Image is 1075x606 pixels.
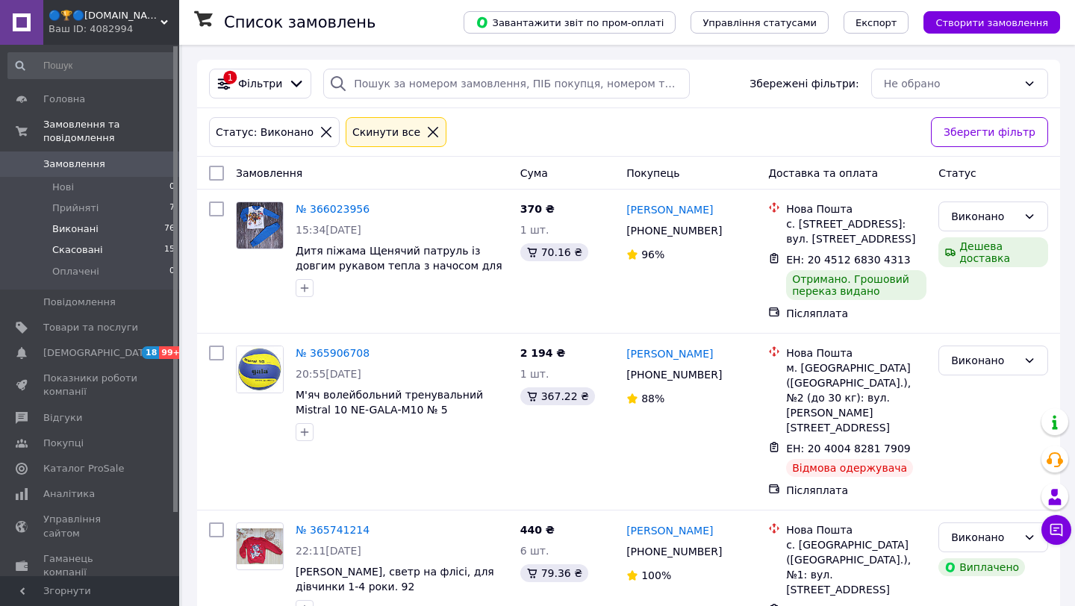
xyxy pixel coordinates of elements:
[786,270,926,300] div: Отримано. Грошовий переказ видано
[786,216,926,246] div: с. [STREET_ADDRESS]: вул. [STREET_ADDRESS]
[159,346,184,359] span: 99+
[520,368,549,380] span: 1 шт.
[52,243,103,257] span: Скасовані
[476,16,664,29] span: Завантажити звіт по пром-оплаті
[349,124,423,140] div: Cкинути все
[296,389,483,416] a: М'яч волейбольний тренувальний Mistral 10 NE-GALA-M10 № 5
[323,69,690,99] input: Пошук за номером замовлення, ПІБ покупця, номером телефону, Email, номером накладної
[296,203,370,215] a: № 366023956
[296,347,370,359] a: № 365906708
[52,265,99,278] span: Оплачені
[296,545,361,557] span: 22:11[DATE]
[237,202,283,249] img: Фото товару
[938,237,1048,267] div: Дешева доставка
[641,569,671,581] span: 100%
[786,360,926,435] div: м. [GEOGRAPHIC_DATA] ([GEOGRAPHIC_DATA].), №2 (до 30 кг): вул. [PERSON_NAME][STREET_ADDRESS]
[236,522,284,570] a: Фото товару
[296,524,370,536] a: № 365741214
[464,11,676,34] button: Завантажити звіт по пром-оплаті
[237,346,283,393] img: Фото товару
[7,52,176,79] input: Пошук
[43,321,138,334] span: Товари та послуги
[43,437,84,450] span: Покупці
[935,17,1048,28] span: Створити замовлення
[786,483,926,498] div: Післяплата
[52,202,99,215] span: Прийняті
[43,411,82,425] span: Відгуки
[43,93,85,106] span: Головна
[169,202,175,215] span: 7
[786,202,926,216] div: Нова Пошта
[43,296,116,309] span: Повідомлення
[931,117,1048,147] button: Зберегти фільтр
[786,443,911,454] span: ЕН: 20 4004 8281 7909
[296,245,502,287] span: Дитя піжама Щенячий патруль із довгим рукавом тепла з начосом для хлопчика 98-116 розмір 98-104
[951,529,1018,546] div: Виконано
[786,522,926,537] div: Нова Пошта
[623,541,725,562] div: [PHONE_NUMBER]
[520,387,595,405] div: 367.22 ₴
[520,564,588,582] div: 79.36 ₴
[951,208,1018,225] div: Виконано
[951,352,1018,369] div: Виконано
[786,459,913,477] div: Відмова одержувача
[49,9,161,22] span: 🔵🏆🔵Sonika.shop
[626,167,679,179] span: Покупець
[236,167,302,179] span: Замовлення
[43,462,124,475] span: Каталог ProSale
[43,372,138,399] span: Показники роботи компанії
[296,224,361,236] span: 15:34[DATE]
[43,157,105,171] span: Замовлення
[142,346,159,359] span: 18
[909,16,1060,28] a: Створити замовлення
[520,347,566,359] span: 2 194 ₴
[224,13,376,31] h1: Список замовлень
[43,118,179,145] span: Замовлення та повідомлення
[238,76,282,91] span: Фільтри
[623,220,725,241] div: [PHONE_NUMBER]
[938,558,1025,576] div: Виплачено
[520,167,548,179] span: Cума
[169,181,175,194] span: 0
[786,346,926,360] div: Нова Пошта
[520,545,549,557] span: 6 шт.
[923,11,1060,34] button: Створити замовлення
[520,203,555,215] span: 370 ₴
[236,202,284,249] a: Фото товару
[296,368,361,380] span: 20:55[DATE]
[43,513,138,540] span: Управління сайтом
[52,222,99,236] span: Виконані
[844,11,909,34] button: Експорт
[768,167,878,179] span: Доставка та оплата
[43,552,138,579] span: Гаманець компанії
[213,124,317,140] div: Статус: Виконано
[49,22,179,36] div: Ваш ID: 4082994
[856,17,897,28] span: Експорт
[236,346,284,393] a: Фото товару
[237,528,283,564] img: Фото товару
[164,243,175,257] span: 15
[641,249,664,260] span: 96%
[520,243,588,261] div: 70.16 ₴
[750,76,859,91] span: Збережені фільтри:
[1041,515,1071,545] button: Чат з покупцем
[944,124,1035,140] span: Зберегти фільтр
[296,566,494,593] a: [PERSON_NAME], светр на флісі, для дівчинки 1-4 роки. 92
[691,11,829,34] button: Управління статусами
[43,346,154,360] span: [DEMOGRAPHIC_DATA]
[786,537,926,597] div: с. [GEOGRAPHIC_DATA] ([GEOGRAPHIC_DATA].), №1: вул. [STREET_ADDRESS]
[626,202,713,217] a: [PERSON_NAME]
[43,487,95,501] span: Аналітика
[938,167,976,179] span: Статус
[626,523,713,538] a: [PERSON_NAME]
[164,222,175,236] span: 76
[702,17,817,28] span: Управління статусами
[520,524,555,536] span: 440 ₴
[520,224,549,236] span: 1 шт.
[169,265,175,278] span: 0
[786,254,911,266] span: ЕН: 20 4512 6830 4313
[786,306,926,321] div: Післяплата
[884,75,1018,92] div: Не обрано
